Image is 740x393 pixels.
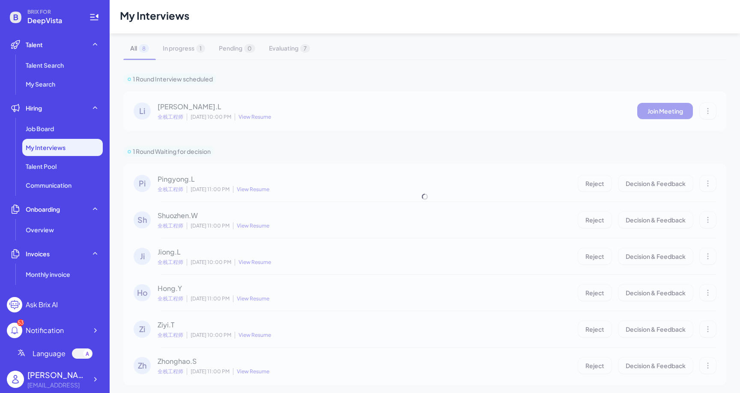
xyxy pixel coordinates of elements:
span: Talent [26,40,43,49]
span: Invoices [26,249,50,258]
div: jingconan@deepvista.ai [27,381,87,390]
span: Hiring [26,104,42,112]
span: BRIX FOR [27,9,79,15]
span: Monthly invoice [26,270,70,279]
div: Jing Conan Wang [27,369,87,381]
div: Notification [26,325,64,336]
span: Onboarding [26,205,60,213]
div: Ask Brix AI [26,300,58,310]
span: Communication [26,181,72,189]
img: user_logo.png [7,371,24,388]
span: DeepVista [27,15,79,26]
span: Talent Search [26,61,64,69]
span: Talent Pool [26,162,57,171]
span: Overview [26,225,54,234]
span: My Interviews [26,143,66,152]
span: Language [33,348,66,359]
span: Job Board [26,124,54,133]
div: 53 [17,319,24,326]
span: My Search [26,80,55,88]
